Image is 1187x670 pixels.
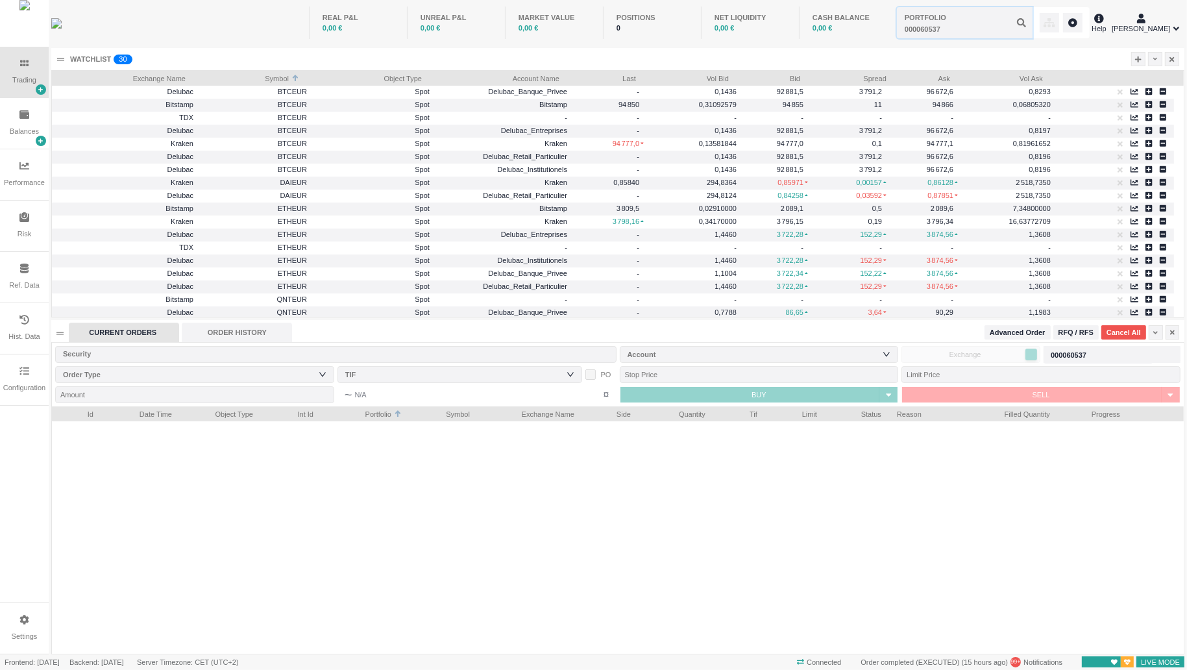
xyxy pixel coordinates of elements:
i: icon: down [567,370,574,378]
div: ORDER HISTORY [182,323,292,342]
div: REAL P&L [323,12,394,23]
span: PO [601,371,611,378]
span: 2 518,7350 [1016,179,1051,186]
span: 3 874,56 [927,269,958,277]
span: Spot [315,188,430,203]
span: 0,06805320 [1013,101,1051,108]
span: BTCEUR [201,97,307,112]
span: Delubac [167,269,193,277]
div: PORTFOLIO [905,12,946,23]
div: Balances [10,126,39,137]
span: 1,3608 [1029,282,1051,290]
span: Spot [315,175,430,190]
span: Spot [315,214,430,229]
span: 0,00 € [421,24,441,32]
span: Spot [315,97,430,112]
div: Configuration [3,382,45,393]
div: Security [63,347,603,360]
span: 3 722,28 [777,256,808,264]
span: 294,8124 [707,192,737,199]
span: 0,1436 [715,88,737,95]
span: - [1048,295,1051,303]
span: Bitstamp [539,101,567,108]
span: 94 777,0 [613,140,644,147]
span: - [637,230,644,238]
span: 2 089,6 [931,205,958,212]
span: Kraken [545,179,567,186]
div: Hist. Data [8,331,40,342]
span: ETHEUR [201,240,307,255]
span: 92 881,5 [777,88,808,95]
span: Spot [315,136,430,151]
i: icon: down [319,370,326,378]
span: 3 791,2 [859,127,887,134]
span: 3 796,34 [927,217,958,225]
span: RFQ / RFS [1059,327,1094,338]
span: - [879,243,887,251]
span: Filled Quantity [964,406,1050,419]
span: Delubac [167,166,193,173]
span: Delubac [167,256,193,264]
span: 3 874,56 [927,282,958,290]
span: 0,1436 [715,166,737,173]
span: Int Id [269,406,313,419]
span: 0,1 [872,140,887,147]
span: Tif [721,406,757,419]
span: Symbol [417,406,470,419]
span: Delubac [167,127,193,134]
span: - [734,114,737,121]
span: 2 518,7350 [1016,192,1051,199]
span: 1,4460 [715,256,737,264]
span: 94 850 [618,101,644,108]
span: - [637,269,644,277]
span: 96 672,6 [927,166,958,173]
span: Exchange [906,348,1024,361]
span: BTCEUR [201,162,307,177]
div: Help [1092,12,1107,34]
span: - [1048,114,1051,121]
span: 0,02910000 [699,205,737,212]
span: 3 796,15 [777,217,808,225]
span: Spot [315,292,430,307]
span: - [734,295,737,303]
span: 96 672,6 [927,153,958,160]
button: SELL [902,387,1162,403]
span: 0,00 € [323,24,343,32]
span: Exchange Name [56,71,186,84]
span: 94 855 [783,101,808,108]
span: Advanced Order [990,327,1046,338]
span: Spot [315,162,430,177]
span: Progress [1066,406,1120,419]
span: Last [575,71,636,84]
span: - [951,243,958,251]
span: ETHEUR [201,253,307,268]
span: 99+ [1011,658,1021,667]
img: wyden_logotype_blue.svg [51,18,62,29]
div: Ref. Data [9,280,39,291]
span: ETHEUR [201,266,307,281]
span: Spot [315,227,430,242]
span: - [637,127,644,134]
span: Delubac [167,282,193,290]
span: 0,87851 [927,192,958,199]
div: MARKET VALUE [519,12,590,23]
div: Order Type [63,368,321,381]
span: 94 777,1 [927,140,958,147]
span: Date Time [109,406,172,419]
span: 0,84258 [777,192,808,199]
span: 0,00157 [856,179,887,186]
span: Id [56,406,93,419]
div: Trading [12,75,36,86]
span: Spot [315,84,430,99]
span: 3 722,28 [777,230,808,238]
i: icon: down [883,350,890,358]
span: Delubac_Institutionels [497,166,567,173]
span: 3 791,2 [859,88,887,95]
span: Kraken [171,179,193,186]
span: - [951,114,958,121]
span: Account Name [437,71,559,84]
div: Notifications [856,656,1067,669]
span: 3 722,28 [777,282,808,290]
span: Bitstamp [165,205,193,212]
span: 0,85840 [613,179,644,186]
